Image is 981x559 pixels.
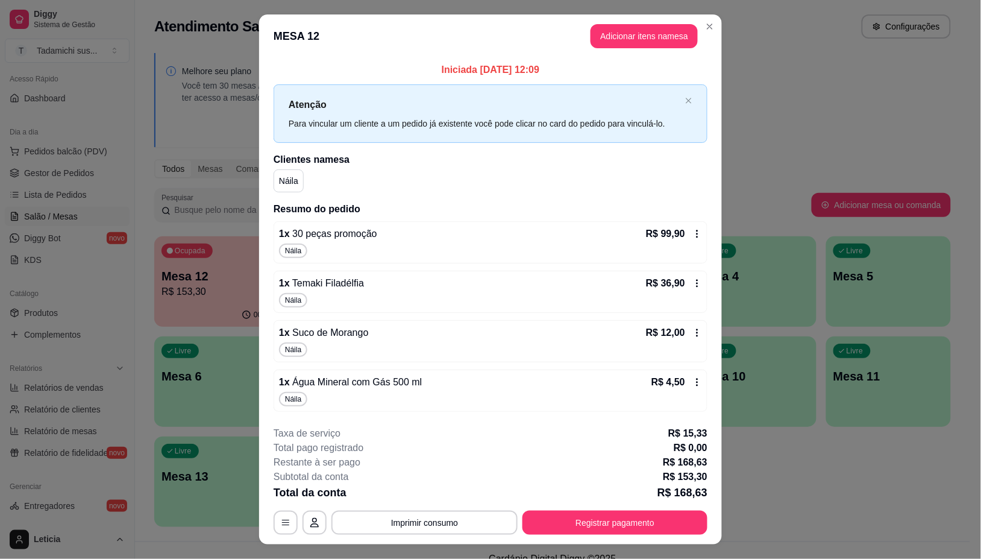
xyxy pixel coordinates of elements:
[674,441,707,455] p: R$ 0,00
[290,229,377,239] span: 30 peças promoção
[646,276,685,291] p: R$ 36,90
[663,470,707,484] p: R$ 153,30
[279,276,364,291] p: 1 x
[290,327,369,338] span: Suco de Morango
[657,484,707,501] p: R$ 168,63
[274,484,346,501] p: Total da conta
[283,345,304,355] span: Náila
[290,278,364,288] span: Temaki Filadélfia
[274,426,340,441] p: Taxa de serviço
[259,14,722,58] header: MESA 12
[668,426,707,441] p: R$ 15,33
[283,394,304,404] span: Náila
[279,375,422,390] p: 1 x
[591,24,698,48] button: Adicionar itens namesa
[274,153,707,167] h2: Clientes na mesa
[663,455,707,470] p: R$ 168,63
[290,377,422,387] span: Água Mineral com Gás 500 ml
[274,470,349,484] p: Subtotal da conta
[651,375,685,390] p: R$ 4,50
[700,17,719,36] button: Close
[289,117,680,130] div: Para vincular um cliente a um pedido já existente você pode clicar no card do pedido para vinculá...
[283,246,304,256] span: Náila
[274,202,707,216] h2: Resumo do pedido
[646,326,685,340] p: R$ 12,00
[283,295,304,305] span: Náila
[279,326,369,340] p: 1 x
[279,175,298,187] p: Náila
[279,227,377,241] p: 1 x
[522,511,707,535] button: Registrar pagamento
[685,97,692,104] span: close
[274,441,363,455] p: Total pago registrado
[274,63,707,77] p: Iniciada [DATE] 12:09
[274,455,360,470] p: Restante à ser pago
[646,227,685,241] p: R$ 99,90
[331,511,518,535] button: Imprimir consumo
[685,97,692,105] button: close
[289,97,680,112] p: Atenção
